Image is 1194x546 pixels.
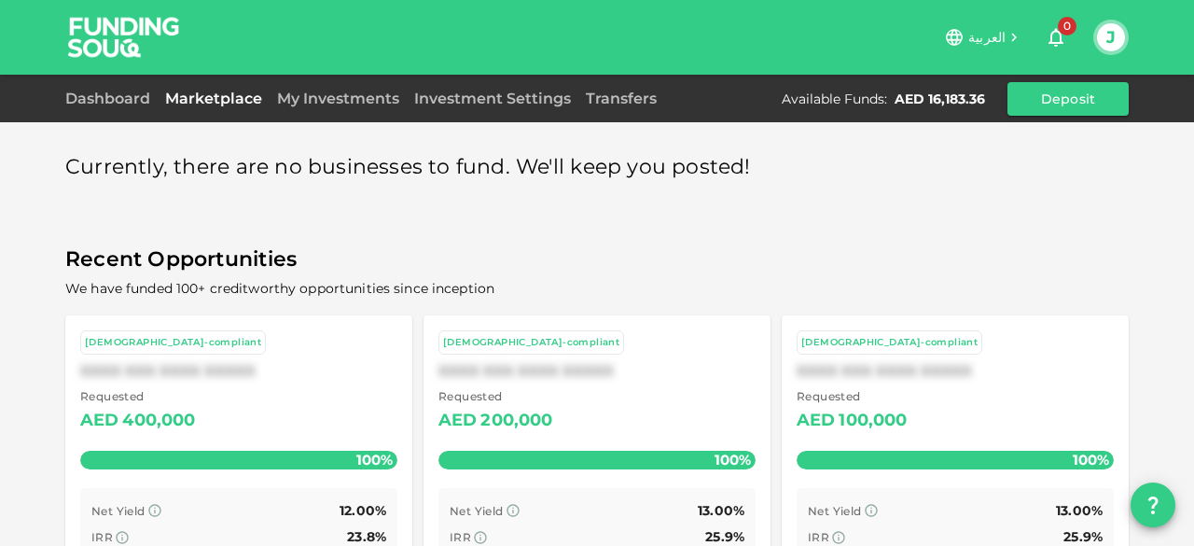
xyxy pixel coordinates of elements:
div: AED 16,183.36 [895,90,985,108]
span: 23.8% [347,528,386,545]
div: XXXX XXX XXXX XXXXX [438,362,756,380]
button: J [1097,23,1125,51]
div: AED [797,406,835,436]
button: Deposit [1007,82,1129,116]
div: Available Funds : [782,90,887,108]
span: 13.00% [698,502,744,519]
div: XXXX XXX XXXX XXXXX [80,362,397,380]
span: 100% [1068,446,1114,473]
a: Investment Settings [407,90,578,107]
span: Net Yield [91,504,146,518]
span: Net Yield [450,504,504,518]
span: 25.9% [705,528,744,545]
span: 13.00% [1056,502,1103,519]
span: Net Yield [808,504,862,518]
span: IRR [808,530,829,544]
a: Transfers [578,90,664,107]
div: 400,000 [122,406,195,436]
span: Requested [438,387,553,406]
div: 200,000 [480,406,552,436]
span: Currently, there are no businesses to fund. We'll keep you posted! [65,149,751,186]
div: [DEMOGRAPHIC_DATA]-compliant [801,335,978,351]
div: AED [438,406,477,436]
span: 100% [352,446,397,473]
div: [DEMOGRAPHIC_DATA]-compliant [443,335,619,351]
button: 0 [1037,19,1075,56]
button: question [1131,483,1175,527]
a: Marketplace [158,90,270,107]
div: XXXX XXX XXXX XXXXX [797,362,1114,380]
span: العربية [968,29,1006,46]
div: AED [80,406,118,436]
div: 100,000 [839,406,907,436]
span: Recent Opportunities [65,242,1129,278]
span: 12.00% [340,502,386,519]
span: 25.9% [1063,528,1103,545]
span: 100% [710,446,756,473]
div: [DEMOGRAPHIC_DATA]-compliant [85,335,261,351]
a: My Investments [270,90,407,107]
span: Requested [80,387,196,406]
span: Requested [797,387,908,406]
span: 0 [1058,17,1076,35]
a: Dashboard [65,90,158,107]
span: IRR [450,530,471,544]
span: IRR [91,530,113,544]
span: We have funded 100+ creditworthy opportunities since inception [65,280,494,297]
